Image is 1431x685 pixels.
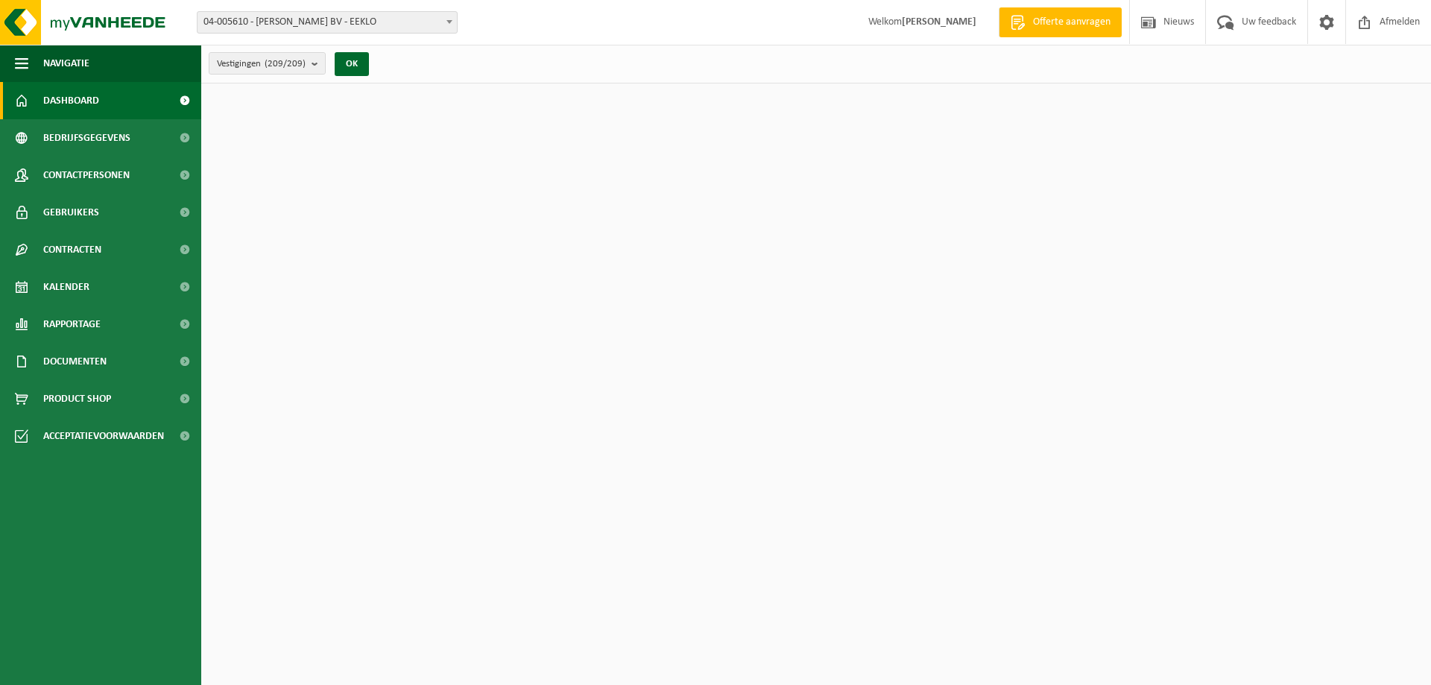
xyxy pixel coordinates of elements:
[217,53,306,75] span: Vestigingen
[43,380,111,417] span: Product Shop
[43,231,101,268] span: Contracten
[1029,15,1114,30] span: Offerte aanvragen
[43,268,89,306] span: Kalender
[43,119,130,157] span: Bedrijfsgegevens
[209,52,326,75] button: Vestigingen(209/209)
[43,82,99,119] span: Dashboard
[43,417,164,455] span: Acceptatievoorwaarden
[999,7,1122,37] a: Offerte aanvragen
[43,343,107,380] span: Documenten
[43,306,101,343] span: Rapportage
[43,194,99,231] span: Gebruikers
[198,12,457,33] span: 04-005610 - ELIAS VANDEVOORDE BV - EEKLO
[43,157,130,194] span: Contactpersonen
[197,11,458,34] span: 04-005610 - ELIAS VANDEVOORDE BV - EEKLO
[265,59,306,69] count: (209/209)
[43,45,89,82] span: Navigatie
[335,52,369,76] button: OK
[902,16,976,28] strong: [PERSON_NAME]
